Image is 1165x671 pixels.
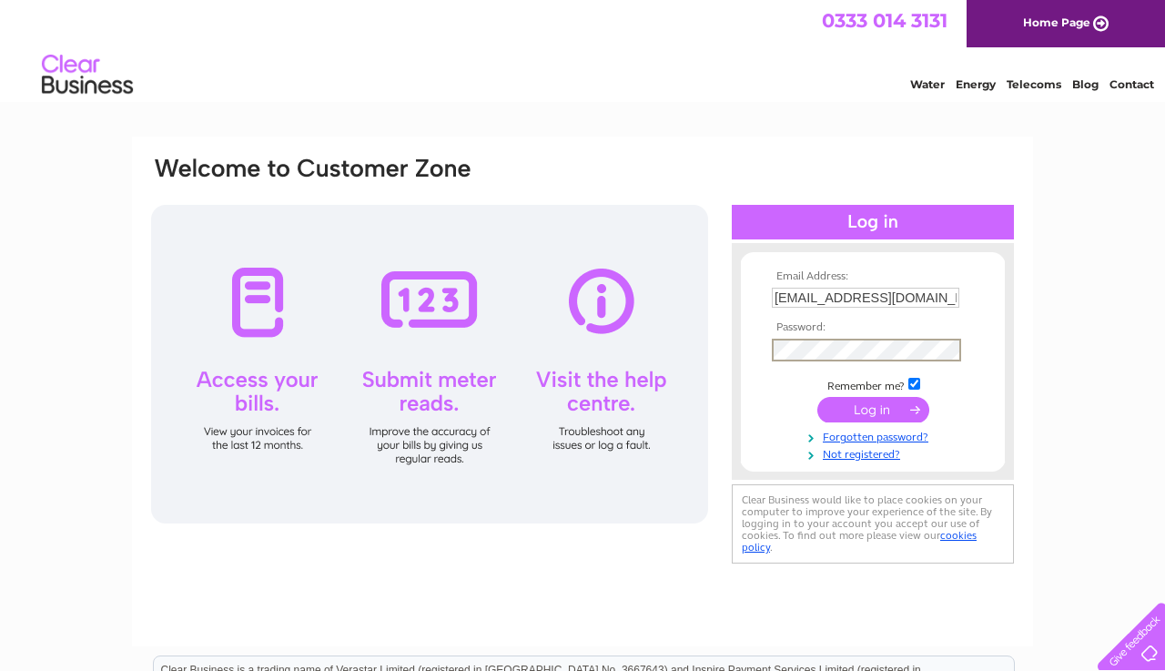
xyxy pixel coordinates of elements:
a: Not registered? [772,444,978,462]
img: logo.png [41,47,134,103]
input: Submit [817,397,929,422]
td: Remember me? [767,375,978,393]
a: 0333 014 3131 [822,9,947,32]
a: Blog [1072,77,1099,91]
div: Clear Business would like to place cookies on your computer to improve your experience of the sit... [732,484,1014,564]
a: Energy [956,77,996,91]
a: Telecoms [1007,77,1061,91]
th: Password: [767,321,978,334]
a: cookies policy [742,529,977,554]
a: Contact [1109,77,1154,91]
th: Email Address: [767,270,978,283]
div: Clear Business is a trading name of Verastar Limited (registered in [GEOGRAPHIC_DATA] No. 3667643... [154,10,1014,88]
a: Forgotten password? [772,427,978,444]
a: Water [910,77,945,91]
